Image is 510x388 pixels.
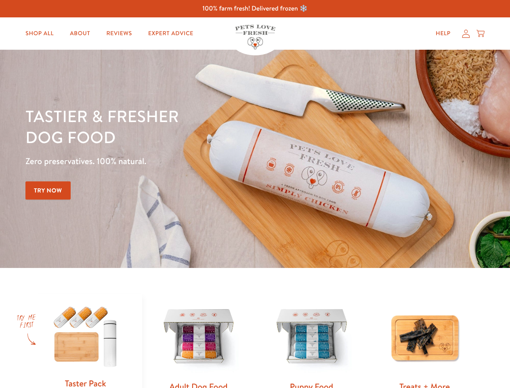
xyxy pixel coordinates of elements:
a: About [63,25,97,42]
a: Try Now [25,181,71,200]
a: Expert Advice [142,25,200,42]
h1: Tastier & fresher dog food [25,105,332,148]
img: Pets Love Fresh [235,25,275,49]
a: Help [429,25,457,42]
p: Zero preservatives. 100% natural. [25,154,332,169]
a: Reviews [100,25,138,42]
a: Shop All [19,25,60,42]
